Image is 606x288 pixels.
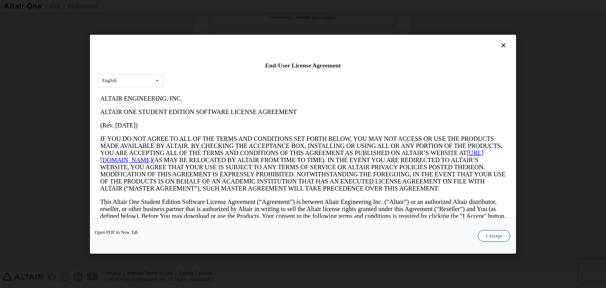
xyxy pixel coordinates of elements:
[3,3,409,10] p: ALTAIR ENGINEERING, INC.
[102,78,117,83] div: English
[3,43,409,100] p: IF YOU DO NOT AGREE TO ALL OF THE TERMS AND CONDITIONS SET FORTH BELOW, YOU MAY NOT ACCESS OR USE...
[3,107,409,135] p: This Altair One Student Edition Software License Agreement (“Agreement”) is between Altair Engine...
[95,230,138,235] a: Open PDF in New Tab
[3,30,409,37] p: (Rev. [DATE])
[3,17,409,24] p: ALTAIR ONE STUDENT EDITION SOFTWARE LICENSE AGREEMENT
[97,62,509,69] div: End-User License Agreement
[478,230,510,242] button: I Accept
[3,58,387,71] a: [URL][DOMAIN_NAME]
